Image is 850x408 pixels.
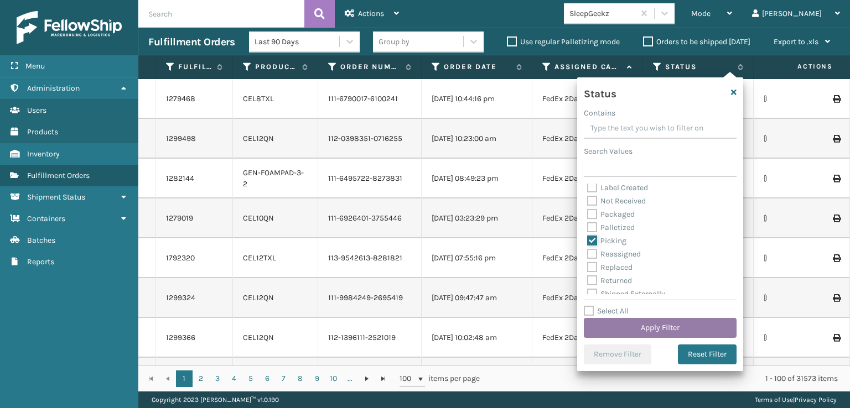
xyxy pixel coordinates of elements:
[340,62,400,72] label: Order Number
[678,344,737,364] button: Reset Filter
[444,62,511,72] label: Order Date
[318,159,422,198] td: 111-6495722-8273831
[152,391,279,408] p: Copyright 2023 [PERSON_NAME]™ v 1.0.190
[587,223,635,232] label: Palletized
[422,358,532,397] td: [DATE] 10:18:24 pm
[774,37,818,46] span: Export to .xls
[422,278,532,318] td: [DATE] 09:47:47 am
[362,374,371,383] span: Go to the next page
[166,213,193,224] a: 1279019
[532,278,643,318] td: FedEx 2Day
[358,9,384,18] span: Actions
[375,370,392,387] a: Go to the last page
[148,35,235,49] h3: Fulfillment Orders
[400,370,480,387] span: items per page
[255,36,340,48] div: Last 90 Days
[243,253,276,263] a: CEL12TXL
[643,37,750,46] label: Orders to be shipped [DATE]
[422,119,532,159] td: [DATE] 10:23:00 am
[584,145,633,157] label: Search Values
[584,306,629,316] label: Select All
[422,198,532,238] td: [DATE] 03:23:29 pm
[166,133,196,144] a: 1299498
[309,370,325,387] a: 9
[584,107,615,119] label: Contains
[833,334,839,342] i: Print Label
[318,238,422,278] td: 113-9542613-8281821
[178,62,211,72] label: Fulfillment Order Id
[27,171,90,180] span: Fulfillment Orders
[25,61,45,71] span: Menu
[242,370,259,387] a: 5
[833,254,839,262] i: Print Label
[342,370,359,387] a: ...
[584,344,651,364] button: Remove Filter
[255,62,297,72] label: Product SKU
[587,236,626,245] label: Picking
[27,214,65,223] span: Containers
[532,119,643,159] td: FedEx 2Day
[532,198,643,238] td: FedEx 2Day
[587,263,633,272] label: Replaced
[833,294,839,302] i: Print Label
[259,370,276,387] a: 6
[833,175,839,182] i: Print Label
[27,257,54,266] span: Reports
[243,94,274,103] a: CEL8TXL
[532,238,643,278] td: FedEx 2Day
[587,249,641,259] label: Reassigned
[379,374,388,383] span: Go to the last page
[587,183,648,192] label: Label Created
[532,318,643,358] td: FedEx 2Day
[27,236,55,245] span: Batches
[532,159,643,198] td: FedEx 2Day
[422,159,532,198] td: [DATE] 08:49:23 pm
[318,79,422,119] td: 111-6790017-6100241
[584,318,737,338] button: Apply Filter
[318,119,422,159] td: 112-0398351-0716255
[584,119,737,139] input: Type the text you wish to filter on
[166,173,194,184] a: 1282144
[422,79,532,119] td: [DATE] 10:44:16 pm
[209,370,226,387] a: 3
[166,253,195,264] a: 1792320
[27,106,46,115] span: Users
[507,37,620,46] label: Use regular Palletizing mode
[422,238,532,278] td: [DATE] 07:55:16 pm
[27,149,60,159] span: Inventory
[292,370,309,387] a: 8
[359,370,375,387] a: Go to the next page
[27,83,80,93] span: Administration
[763,57,839,76] span: Actions
[587,289,665,299] label: Shipped Externally
[795,396,837,404] a: Privacy Policy
[755,391,837,408] div: |
[587,276,632,285] label: Returned
[318,318,422,358] td: 112-1396111-2521019
[400,373,416,384] span: 100
[318,358,422,397] td: 112-1741059-6039438
[27,127,58,137] span: Products
[243,213,274,223] a: CEL10QN
[833,215,839,222] i: Print Label
[276,370,292,387] a: 7
[422,318,532,358] td: [DATE] 10:02:48 am
[665,62,732,72] label: Status
[554,62,621,72] label: Assigned Carrier Service
[17,11,122,44] img: logo
[691,9,711,18] span: Mode
[243,168,304,189] a: GEN-FOAMPAD-3-2
[532,79,643,119] td: FedEx 2Day
[166,93,195,104] a: 1279468
[325,370,342,387] a: 10
[226,370,242,387] a: 4
[243,293,274,302] a: CEL12QN
[318,198,422,238] td: 111-6926401-3755446
[379,36,410,48] div: Group by
[243,134,274,143] a: CEL12QN
[318,278,422,318] td: 111-9984249-2695419
[833,135,839,143] i: Print Label
[755,396,793,404] a: Terms of Use
[569,8,635,19] div: SleepGeekz
[193,370,209,387] a: 2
